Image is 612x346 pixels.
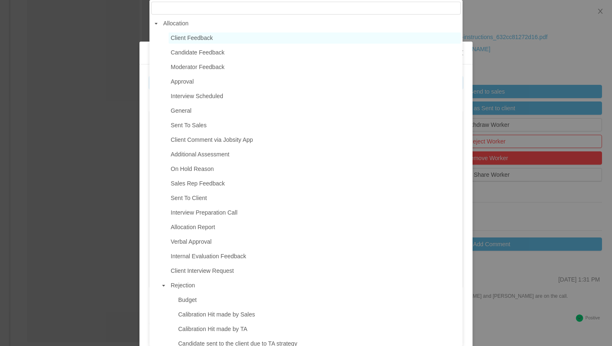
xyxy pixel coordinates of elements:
span: On Hold Reason [171,166,214,172]
span: Moderator Feedback [169,62,461,73]
span: Interview Preparation Call [169,207,461,218]
span: Approval [169,76,461,87]
span: Calibration Hit made by TA [178,326,247,332]
span: Internal Evaluation Feedback [169,251,461,262]
span: Budget [178,297,197,303]
span: Additional Assessment [169,149,461,160]
span: Internal Evaluation Feedback [171,253,246,259]
span: Sales Rep Feedback [171,180,225,187]
input: filter select [151,2,461,15]
span: Rejection [171,282,195,289]
span: Client Feedback [171,35,213,41]
span: Allocation [163,20,189,27]
span: Moderator Feedback [171,64,224,70]
span: Sent To Sales [169,120,461,131]
span: Rejection [169,280,461,291]
span: Approval [171,78,194,85]
span: Budget [176,294,461,306]
span: Verbal Approval [171,238,211,245]
span: Additional Assessment [171,151,229,158]
span: Sales Rep Feedback [169,178,461,189]
span: General [171,107,192,114]
span: Calibration Hit made by Sales [178,311,255,318]
span: Interview Scheduled [169,91,461,102]
span: Verbal Approval [169,236,461,247]
span: Client Comment via Jobsity App [169,134,461,146]
span: Sent To Client [171,195,207,201]
span: Client Feedback [169,32,461,44]
span: Candidate Feedback [169,47,461,58]
span: On Hold Reason [169,163,461,175]
span: Sent To Client [169,193,461,204]
span: Allocation Report [171,224,215,230]
span: Allocation Report [169,222,461,233]
span: Sent To Sales [171,122,206,129]
span: Interview Scheduled [171,93,223,99]
span: Client Interview Request [169,265,461,277]
span: Client Interview Request [171,267,234,274]
span: Allocation [161,18,461,29]
span: Client Comment via Jobsity App [171,136,253,143]
span: Calibration Hit made by Sales [176,309,461,320]
span: Interview Preparation Call [171,209,237,216]
span: Candidate Feedback [171,49,224,56]
span: General [169,105,461,116]
i: icon: caret-down [162,284,166,288]
span: Calibration Hit made by TA [176,324,461,335]
i: icon: caret-down [154,22,158,26]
